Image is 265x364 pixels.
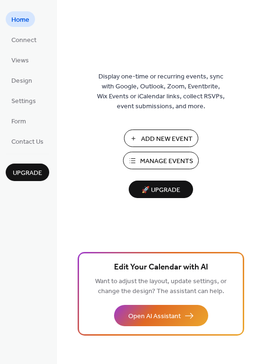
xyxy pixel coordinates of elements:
[129,181,193,198] button: 🚀 Upgrade
[97,72,225,112] span: Display one-time or recurring events, sync with Google, Outlook, Zoom, Eventbrite, Wix Events or ...
[6,72,38,88] a: Design
[11,76,32,86] span: Design
[128,312,181,321] span: Open AI Assistant
[11,15,29,25] span: Home
[114,305,208,326] button: Open AI Assistant
[11,35,36,45] span: Connect
[6,32,42,47] a: Connect
[6,113,32,129] a: Form
[11,96,36,106] span: Settings
[6,11,35,27] a: Home
[6,52,35,68] a: Views
[140,156,193,166] span: Manage Events
[6,93,42,108] a: Settings
[13,168,42,178] span: Upgrade
[6,133,49,149] a: Contact Us
[95,275,227,298] span: Want to adjust the layout, update settings, or change the design? The assistant can help.
[11,117,26,127] span: Form
[11,137,44,147] span: Contact Us
[11,56,29,66] span: Views
[134,184,187,197] span: 🚀 Upgrade
[114,261,208,274] span: Edit Your Calendar with AI
[123,152,199,169] button: Manage Events
[124,130,198,147] button: Add New Event
[6,164,49,181] button: Upgrade
[141,134,193,144] span: Add New Event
